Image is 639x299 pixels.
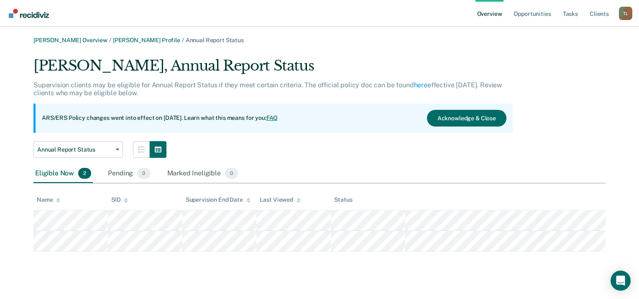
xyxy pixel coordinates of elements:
button: Acknowledge & Close [427,110,506,127]
div: Eligible Now2 [33,165,93,183]
p: ARS/ERS Policy changes went into effect on [DATE]. Learn what this means for you: [42,114,278,122]
span: Annual Report Status [186,37,244,43]
div: SID [111,196,128,203]
span: 0 [137,168,150,179]
div: Status [334,196,352,203]
span: / [107,37,113,43]
div: Last Viewed [260,196,300,203]
div: Pending0 [106,165,152,183]
a: FAQ [266,114,278,121]
div: T L [619,7,632,20]
a: here [414,81,427,89]
span: 2 [78,168,91,179]
button: Annual Report Status [33,141,123,158]
p: Supervision clients may be eligible for Annual Report Status if they meet certain criteria. The o... [33,81,502,97]
span: 0 [225,168,238,179]
span: Annual Report Status [37,146,112,153]
span: / [180,37,186,43]
div: Supervision End Date [186,196,250,203]
a: [PERSON_NAME] Overview [33,37,107,43]
button: Profile dropdown button [619,7,632,20]
img: Recidiviz [9,9,49,18]
div: Open Intercom Messenger [611,271,631,291]
div: Name [37,196,60,203]
a: [PERSON_NAME] Profile [113,37,180,43]
div: [PERSON_NAME], Annual Report Status [33,57,513,81]
div: Marked Ineligible0 [166,165,240,183]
